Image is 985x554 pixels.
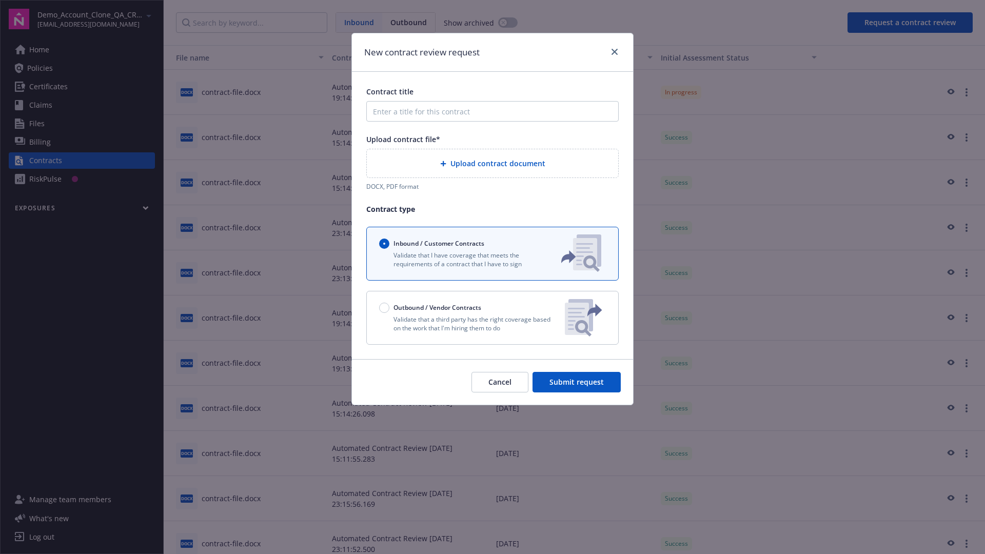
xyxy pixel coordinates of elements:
[549,377,604,387] span: Submit request
[366,101,619,122] input: Enter a title for this contract
[366,182,619,191] div: DOCX, PDF format
[533,372,621,392] button: Submit request
[366,149,619,178] div: Upload contract document
[379,303,389,313] input: Outbound / Vendor Contracts
[488,377,511,387] span: Cancel
[366,227,619,281] button: Inbound / Customer ContractsValidate that I have coverage that meets the requirements of a contra...
[379,251,544,268] p: Validate that I have coverage that meets the requirements of a contract that I have to sign
[366,204,619,214] p: Contract type
[364,46,480,59] h1: New contract review request
[379,239,389,249] input: Inbound / Customer Contracts
[450,158,545,169] span: Upload contract document
[393,239,484,248] span: Inbound / Customer Contracts
[366,134,440,144] span: Upload contract file*
[379,315,557,332] p: Validate that a third party has the right coverage based on the work that I'm hiring them to do
[471,372,528,392] button: Cancel
[608,46,621,58] a: close
[393,303,481,312] span: Outbound / Vendor Contracts
[366,291,619,345] button: Outbound / Vendor ContractsValidate that a third party has the right coverage based on the work t...
[366,87,413,96] span: Contract title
